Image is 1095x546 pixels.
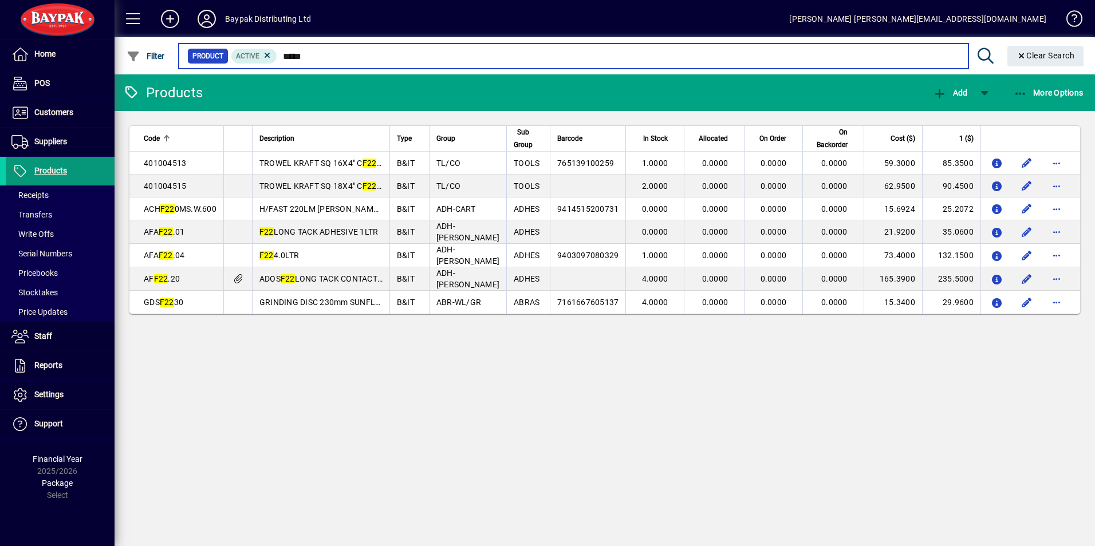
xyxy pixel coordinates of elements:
[864,220,922,244] td: 21.9200
[34,419,63,428] span: Support
[1007,46,1084,66] button: Clear
[144,298,183,307] span: GDS 30
[11,230,54,239] span: Write Offs
[1047,293,1066,311] button: More options
[514,181,539,191] span: TOOLS
[34,49,56,58] span: Home
[259,204,403,213] span: H/FAST 220LM [PERSON_NAME] SAUS
[821,159,848,168] span: 0.0000
[436,268,499,289] span: ADH-[PERSON_NAME]
[259,227,379,236] span: LONG TACK ADHESIVE 1LTR
[6,351,115,380] a: Reports
[144,274,180,283] span: AF .20
[1058,2,1081,39] a: Knowledge Base
[514,274,539,283] span: ADHES
[514,126,543,151] div: Sub Group
[702,181,728,191] span: 0.0000
[144,181,186,191] span: 401004515
[702,159,728,168] span: 0.0000
[864,152,922,175] td: 59.3000
[34,108,73,117] span: Customers
[1011,82,1086,103] button: More Options
[363,159,377,168] em: F22
[691,132,738,145] div: Allocated
[642,251,668,260] span: 1.0000
[642,227,668,236] span: 0.0000
[922,267,980,291] td: 235.5000
[160,204,175,213] em: F22
[6,322,115,351] a: Staff
[259,132,294,145] span: Description
[6,302,115,322] a: Price Updates
[6,40,115,69] a: Home
[144,132,160,145] span: Code
[761,227,787,236] span: 0.0000
[821,251,848,260] span: 0.0000
[761,181,787,191] span: 0.0000
[864,197,922,220] td: 15.6924
[557,159,614,168] span: 765139100259
[144,251,184,260] span: AFA .04
[751,132,797,145] div: On Order
[633,132,678,145] div: In Stock
[259,298,396,307] span: GRINDING DISC 230mm SUNFLEX /5
[42,478,73,488] span: Package
[761,274,787,283] span: 0.0000
[1018,293,1036,311] button: Edit
[557,132,619,145] div: Barcode
[152,9,188,29] button: Add
[557,132,582,145] span: Barcode
[702,274,728,283] span: 0.0000
[34,137,67,146] span: Suppliers
[702,204,728,213] span: 0.0000
[514,227,539,236] span: ADHES
[514,298,539,307] span: ABRAS
[6,128,115,156] a: Suppliers
[281,274,295,283] em: F22
[259,159,391,168] span: TROWEL KRAFT SQ 16X4" C 2PF
[821,204,848,213] span: 0.0000
[34,361,62,370] span: Reports
[192,50,223,62] span: Product
[436,204,475,213] span: ADH-CART
[6,283,115,302] a: Stocktakes
[34,331,52,341] span: Staff
[123,84,203,102] div: Products
[514,159,539,168] span: TOOLS
[1047,246,1066,264] button: More options
[259,227,274,236] em: F22
[821,227,848,236] span: 0.0000
[436,221,499,242] span: ADH-[PERSON_NAME]
[930,82,970,103] button: Add
[821,298,848,307] span: 0.0000
[821,181,848,191] span: 0.0000
[159,251,173,260] em: F22
[759,132,786,145] span: On Order
[821,274,848,283] span: 0.0000
[6,98,115,127] a: Customers
[1047,154,1066,172] button: More options
[436,245,499,266] span: ADH-[PERSON_NAME]
[259,181,391,191] span: TROWEL KRAFT SQ 18X4" C 7PF
[922,152,980,175] td: 85.3500
[159,227,173,236] em: F22
[259,132,383,145] div: Description
[6,381,115,409] a: Settings
[397,227,415,236] span: B&IT
[810,126,848,151] span: On Backorder
[225,10,311,28] div: Baypak Distributing Ltd
[188,9,225,29] button: Profile
[922,197,980,220] td: 25.2072
[864,291,922,314] td: 15.3400
[557,204,619,213] span: 9414515200731
[397,274,415,283] span: B&IT
[789,10,1046,28] div: [PERSON_NAME] [PERSON_NAME][EMAIL_ADDRESS][DOMAIN_NAME]
[144,204,216,213] span: ACH 0MS.W.600
[1047,270,1066,288] button: More options
[761,251,787,260] span: 0.0000
[933,88,967,97] span: Add
[11,288,58,297] span: Stocktakes
[34,166,67,175] span: Products
[154,274,168,283] em: F22
[642,298,668,307] span: 4.0000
